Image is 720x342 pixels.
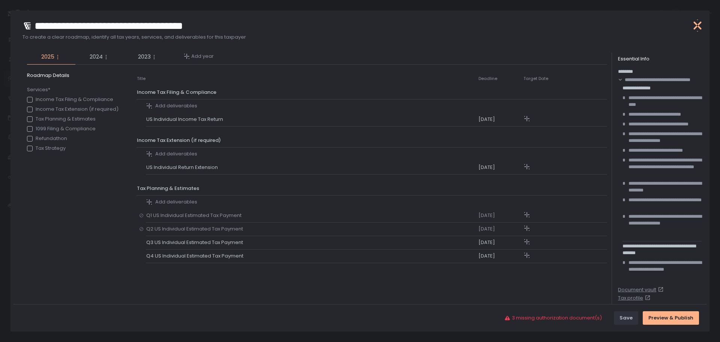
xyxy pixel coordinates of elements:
td: [DATE] [478,222,523,236]
td: [DATE] [478,249,523,263]
button: Save [614,311,638,325]
button: Preview & Publish [643,311,699,325]
span: Tax Planning & Estimates [137,185,199,192]
td: [DATE] [478,161,523,174]
span: Services* [27,86,118,93]
div: Preview & Publish [648,315,693,321]
td: [DATE] [478,236,523,249]
span: US Individual Return Extension [146,164,221,171]
th: Deadline [478,72,523,86]
a: Tax profile [618,295,703,301]
th: Target Date [523,72,568,86]
span: Roadmap Details [27,72,121,79]
span: Q2 US Individual Estimated Tax Payment [146,226,246,232]
span: Q3 US Individual Estimated Tax Payment [146,239,246,246]
span: Q4 US Individual Estimated Tax Payment [146,253,246,259]
span: 2024 [90,53,103,61]
span: Add deliverables [155,199,197,205]
td: [DATE] [478,209,523,222]
span: Income Tax Filing & Compliance [137,89,216,96]
span: 2025 [41,53,54,61]
div: Essential Info [618,56,703,62]
span: US Individual Income Tax Return [146,116,226,123]
td: [DATE] [478,113,523,126]
div: Save [619,315,633,321]
th: Title [136,72,146,86]
span: 3 missing authorization document(s) [512,315,602,321]
span: To create a clear roadmap, identify all tax years, services, and deliverables for this taxpayer [22,34,685,41]
span: Add deliverables [155,102,197,109]
button: Add year [184,53,214,60]
span: Add deliverables [155,151,197,157]
span: Q1 US Individual Estimated Tax Payment [146,212,244,219]
a: Document vault [618,286,703,293]
span: Income Tax Extension (if required) [137,137,221,144]
span: 2023 [138,53,151,61]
